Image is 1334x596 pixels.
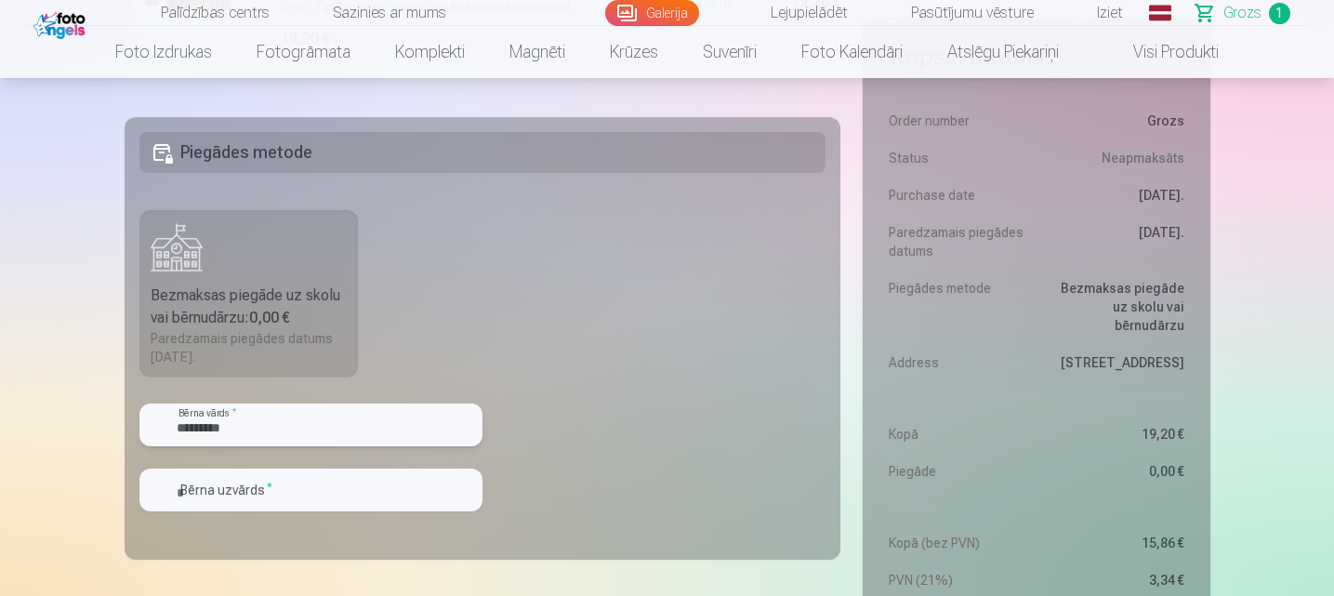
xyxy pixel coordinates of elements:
dt: Purchase date [889,186,1027,205]
dd: [DATE]. [1046,186,1184,205]
dd: [STREET_ADDRESS] [1046,353,1184,372]
dt: Kopā [889,425,1027,444]
b: 0,00 € [249,309,290,326]
dd: 0,00 € [1046,462,1184,481]
a: Visi produkti [1081,26,1241,78]
dt: Piegādes metode [889,279,1027,335]
dd: Bezmaksas piegāde uz skolu vai bērnudārzu [1046,279,1184,335]
a: Foto kalendāri [779,26,925,78]
dt: Status [889,149,1027,167]
div: Bezmaksas piegāde uz skolu vai bērnudārzu : [151,285,348,329]
dt: PVN (21%) [889,571,1027,589]
dt: Paredzamais piegādes datums [889,223,1027,260]
a: Magnēti [487,26,588,78]
a: Fotogrāmata [234,26,373,78]
span: 1 [1269,3,1290,24]
dd: 19,20 € [1046,425,1184,444]
span: Neapmaksāts [1102,149,1184,167]
dt: Kopā (bez PVN) [889,534,1027,552]
a: Komplekti [373,26,487,78]
dt: Piegāde [889,462,1027,481]
dt: Order number [889,112,1027,130]
a: Krūzes [588,26,680,78]
dd: 3,34 € [1046,571,1184,589]
div: Paredzamais piegādes datums [DATE]. [151,329,348,366]
a: Suvenīri [680,26,779,78]
dd: [DATE]. [1046,223,1184,260]
span: Grozs [1223,2,1261,24]
a: Atslēgu piekariņi [925,26,1081,78]
dd: 15,86 € [1046,534,1184,552]
dd: Grozs [1046,112,1184,130]
img: /fa1 [33,7,90,39]
dt: Address [889,353,1027,372]
h5: Piegādes metode [139,132,826,173]
a: Foto izdrukas [93,26,234,78]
